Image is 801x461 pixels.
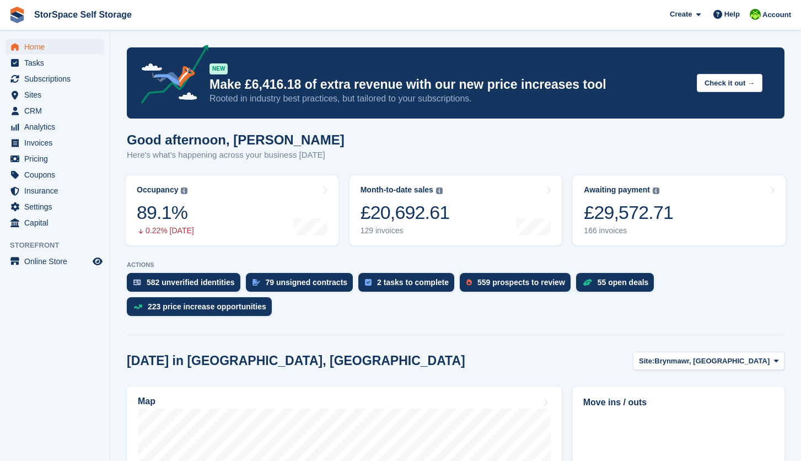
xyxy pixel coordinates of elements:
[137,226,194,235] div: 0.22% [DATE]
[147,278,235,287] div: 582 unverified identities
[24,39,90,55] span: Home
[266,278,348,287] div: 79 unsigned contracts
[24,103,90,119] span: CRM
[6,151,104,167] a: menu
[132,45,209,108] img: price-adjustments-announcement-icon-8257ccfd72463d97f412b2fc003d46551f7dbcb40ab6d574587a9cd5c0d94...
[598,278,649,287] div: 55 open deals
[584,226,673,235] div: 166 invoices
[460,273,576,297] a: 559 prospects to review
[6,254,104,269] a: menu
[209,63,228,74] div: NEW
[24,71,90,87] span: Subscriptions
[633,352,784,370] button: Site: Brynmawr, [GEOGRAPHIC_DATA]
[6,55,104,71] a: menu
[583,278,592,286] img: deal-1b604bf984904fb50ccaf53a9ad4b4a5d6e5aea283cecdc64d6e3604feb123c2.svg
[24,254,90,269] span: Online Store
[138,396,155,406] h2: Map
[133,279,141,286] img: verify_identity-adf6edd0f0f0b5bbfe63781bf79b02c33cf7c696d77639b501bdc392416b5a36.svg
[361,226,450,235] div: 129 invoices
[6,135,104,151] a: menu
[6,103,104,119] a: menu
[670,9,692,20] span: Create
[127,261,784,269] p: ACTIONS
[639,356,654,367] span: Site:
[6,71,104,87] a: menu
[697,74,762,92] button: Check it out →
[133,304,142,309] img: price_increase_opportunities-93ffe204e8149a01c8c9dc8f82e8f89637d9d84a8eef4429ea346261dce0b2c0.svg
[583,396,774,409] h2: Move ins / outs
[724,9,740,20] span: Help
[576,273,660,297] a: 55 open deals
[436,187,443,194] img: icon-info-grey-7440780725fd019a000dd9b08b2336e03edf1995a4989e88bcd33f0948082b44.svg
[361,185,433,195] div: Month-to-date sales
[24,55,90,71] span: Tasks
[466,279,472,286] img: prospect-51fa495bee0391a8d652442698ab0144808aea92771e9ea1ae160a38d050c398.svg
[350,175,562,245] a: Month-to-date sales £20,692.61 129 invoices
[24,151,90,167] span: Pricing
[181,187,187,194] img: icon-info-grey-7440780725fd019a000dd9b08b2336e03edf1995a4989e88bcd33f0948082b44.svg
[10,240,110,251] span: Storefront
[209,77,688,93] p: Make £6,416.18 of extra revenue with our new price increases tool
[377,278,449,287] div: 2 tasks to complete
[584,185,650,195] div: Awaiting payment
[24,199,90,215] span: Settings
[653,187,659,194] img: icon-info-grey-7440780725fd019a000dd9b08b2336e03edf1995a4989e88bcd33f0948082b44.svg
[252,279,260,286] img: contract_signature_icon-13c848040528278c33f63329250d36e43548de30e8caae1d1a13099fd9432cc5.svg
[126,175,338,245] a: Occupancy 89.1% 0.22% [DATE]
[9,7,25,23] img: stora-icon-8386f47178a22dfd0bd8f6a31ec36ba5ce8667c1dd55bd0f319d3a0aa187defe.svg
[750,9,761,20] img: paul catt
[762,9,791,20] span: Account
[6,199,104,215] a: menu
[24,167,90,183] span: Coupons
[137,185,178,195] div: Occupancy
[584,201,673,224] div: £29,572.71
[127,297,277,321] a: 223 price increase opportunities
[6,215,104,230] a: menu
[361,201,450,224] div: £20,692.61
[24,183,90,199] span: Insurance
[6,119,104,135] a: menu
[127,273,246,297] a: 582 unverified identities
[477,278,565,287] div: 559 prospects to review
[246,273,359,297] a: 79 unsigned contracts
[24,119,90,135] span: Analytics
[209,93,688,105] p: Rooted in industry best practices, but tailored to your subscriptions.
[137,201,194,224] div: 89.1%
[365,279,372,286] img: task-75834270c22a3079a89374b754ae025e5fb1db73e45f91037f5363f120a921f8.svg
[6,87,104,103] a: menu
[6,183,104,199] a: menu
[127,353,465,368] h2: [DATE] in [GEOGRAPHIC_DATA], [GEOGRAPHIC_DATA]
[91,255,104,268] a: Preview store
[358,273,460,297] a: 2 tasks to complete
[24,215,90,230] span: Capital
[127,149,345,162] p: Here's what's happening across your business [DATE]
[148,302,266,311] div: 223 price increase opportunities
[6,167,104,183] a: menu
[573,175,786,245] a: Awaiting payment £29,572.71 166 invoices
[24,87,90,103] span: Sites
[6,39,104,55] a: menu
[30,6,136,24] a: StorSpace Self Storage
[654,356,770,367] span: Brynmawr, [GEOGRAPHIC_DATA]
[24,135,90,151] span: Invoices
[127,132,345,147] h1: Good afternoon, [PERSON_NAME]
